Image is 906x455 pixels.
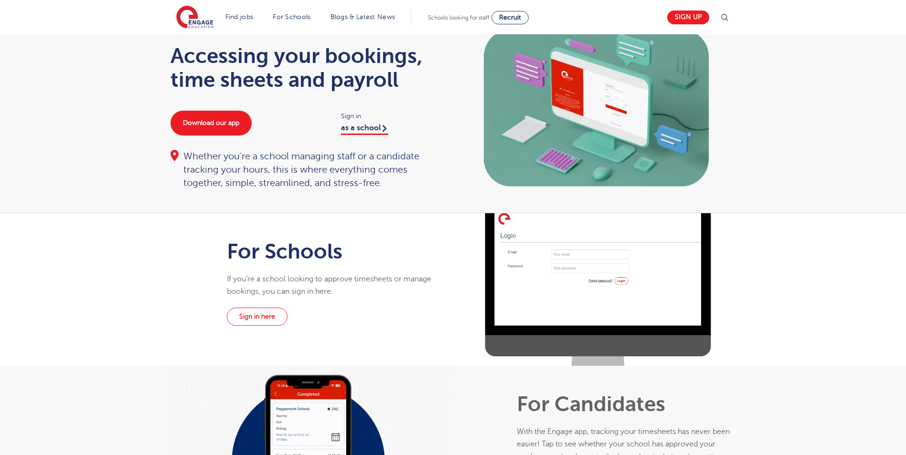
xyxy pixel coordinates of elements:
h1: For Schools [227,239,440,263]
span: Sign in [341,111,444,122]
h1: For Candidates [517,392,730,416]
a: Find jobs [225,13,254,21]
p: If you’re a school looking to approve timesheets or manage bookings, you can sign in here. [227,273,440,298]
a: For Schools [273,13,310,21]
a: Sign up [667,10,709,24]
img: Engage Education [176,6,213,30]
h1: Accessing your bookings, time sheets and payroll [171,44,444,92]
a: Sign in here [227,308,288,326]
div: Whether you're a school managing staff or a candidate tracking your hours, this is where everythi... [171,150,444,190]
span: Recruit [499,14,521,21]
span: Schools looking for staff [428,14,490,21]
a: Download our app [171,111,252,135]
a: Blogs & Latest News [330,13,395,21]
a: as a school [341,124,388,135]
a: Recruit [491,11,529,24]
